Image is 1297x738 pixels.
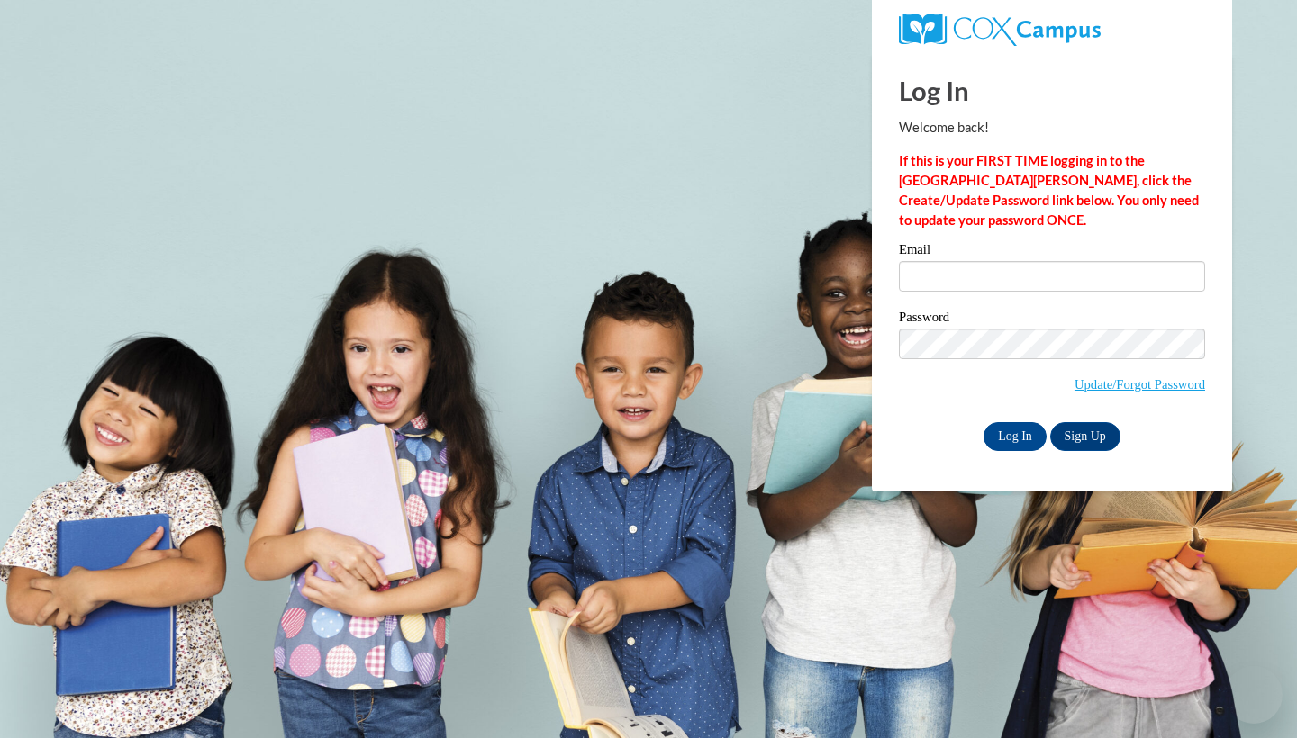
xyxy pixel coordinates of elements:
img: COX Campus [899,13,1101,46]
iframe: Button to launch messaging window [1225,666,1283,724]
p: Welcome back! [899,118,1205,138]
a: COX Campus [899,13,1205,46]
h1: Log In [899,72,1205,109]
a: Update/Forgot Password [1075,377,1205,391]
strong: If this is your FIRST TIME logging in to the [GEOGRAPHIC_DATA][PERSON_NAME], click the Create/Upd... [899,153,1199,228]
label: Email [899,243,1205,261]
input: Log In [984,422,1047,451]
a: Sign Up [1050,422,1120,451]
label: Password [899,310,1205,328]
